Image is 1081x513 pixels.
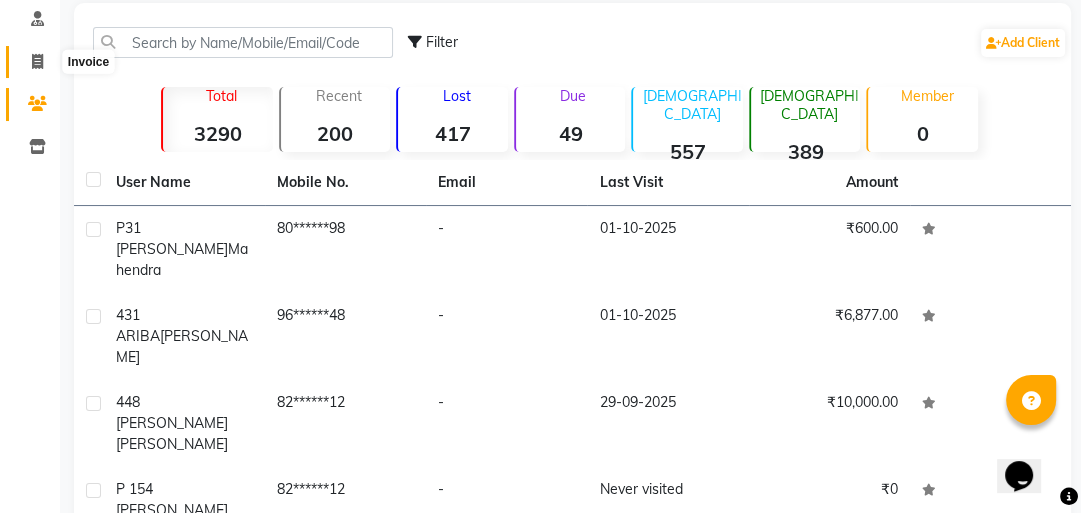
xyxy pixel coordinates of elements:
[426,160,587,206] th: Email
[876,87,978,105] p: Member
[171,87,273,105] p: Total
[981,29,1065,57] a: Add Client
[834,160,910,205] th: Amount
[426,33,458,51] span: Filter
[63,50,114,74] div: Invoice
[633,139,743,164] strong: 557
[516,121,626,146] strong: 49
[116,327,248,366] span: [PERSON_NAME]
[759,87,861,123] p: [DEMOGRAPHIC_DATA]
[426,293,587,380] td: -
[751,139,861,164] strong: 389
[426,380,587,467] td: -
[116,219,228,258] span: P31 [PERSON_NAME]
[93,27,393,58] input: Search by Name/Mobile/Email/Code
[749,206,910,293] td: ₹600.00
[116,435,228,453] span: [PERSON_NAME]
[641,87,743,123] p: [DEMOGRAPHIC_DATA]
[587,293,748,380] td: 01-10-2025
[281,121,391,146] strong: 200
[104,160,265,206] th: User Name
[749,380,910,467] td: ₹10,000.00
[406,87,508,105] p: Lost
[265,160,426,206] th: Mobile No.
[398,121,508,146] strong: 417
[587,160,748,206] th: Last Visit
[116,393,228,432] span: 448 [PERSON_NAME]
[868,121,978,146] strong: 0
[587,380,748,467] td: 29-09-2025
[116,306,160,345] span: 431 ARIBA
[163,121,273,146] strong: 3290
[587,206,748,293] td: 01-10-2025
[997,433,1061,493] iframe: chat widget
[289,87,391,105] p: Recent
[426,206,587,293] td: -
[520,87,626,105] p: Due
[749,293,910,380] td: ₹6,877.00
